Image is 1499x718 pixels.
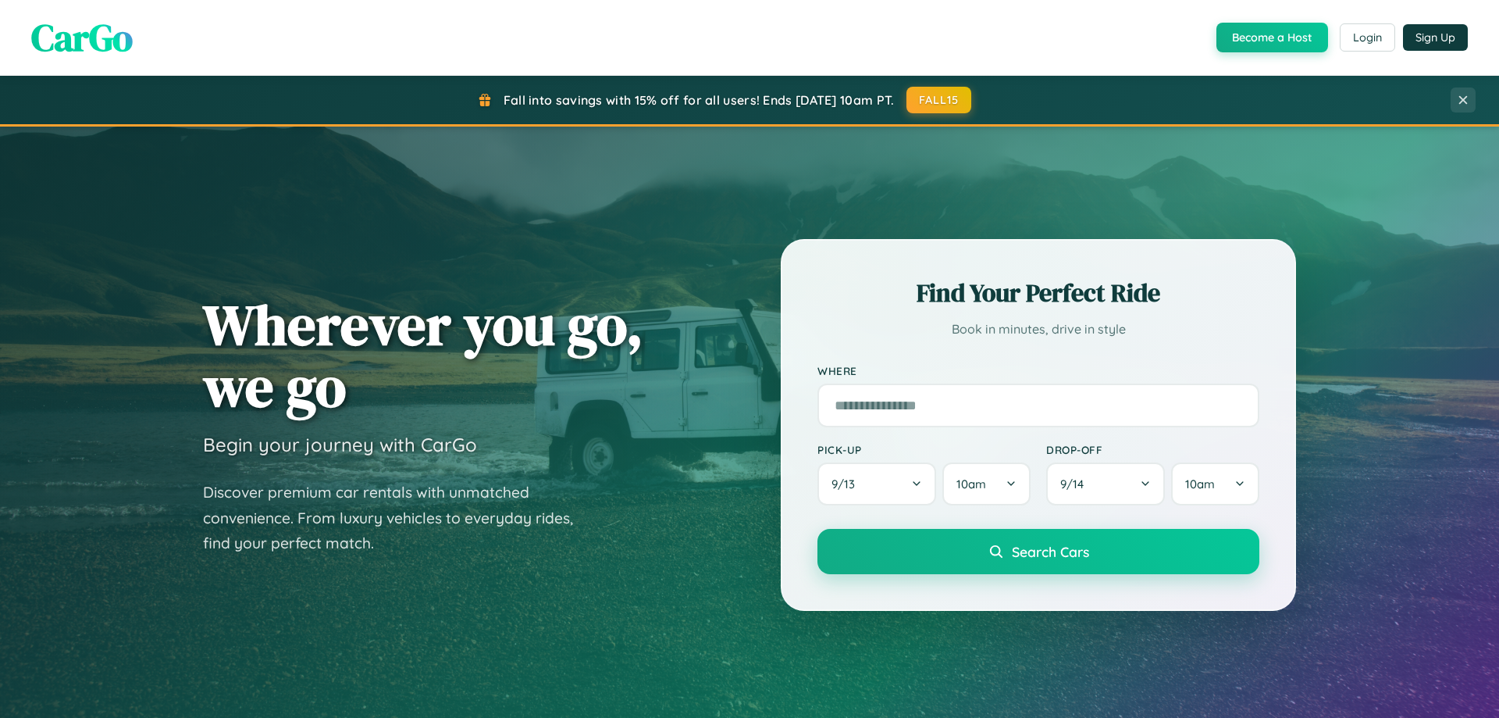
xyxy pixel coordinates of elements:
[956,477,986,491] span: 10am
[942,463,1031,505] button: 10am
[817,276,1259,310] h2: Find Your Perfect Ride
[31,12,133,63] span: CarGo
[1185,477,1215,491] span: 10am
[1403,24,1468,51] button: Sign Up
[831,477,863,491] span: 9 / 13
[203,480,593,556] p: Discover premium car rentals with unmatched convenience. From luxury vehicles to everyday rides, ...
[817,463,936,505] button: 9/13
[203,294,643,417] h1: Wherever you go, we go
[1012,543,1089,560] span: Search Cars
[817,318,1259,341] p: Book in minutes, drive in style
[817,529,1259,574] button: Search Cars
[1046,463,1165,505] button: 9/14
[1046,443,1259,456] label: Drop-off
[906,87,972,113] button: FALL15
[1060,477,1091,491] span: 9 / 14
[1340,23,1395,52] button: Login
[1216,23,1328,52] button: Become a Host
[1171,463,1259,505] button: 10am
[817,364,1259,377] label: Where
[817,443,1031,456] label: Pick-up
[504,92,895,108] span: Fall into savings with 15% off for all users! Ends [DATE] 10am PT.
[203,433,477,456] h3: Begin your journey with CarGo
